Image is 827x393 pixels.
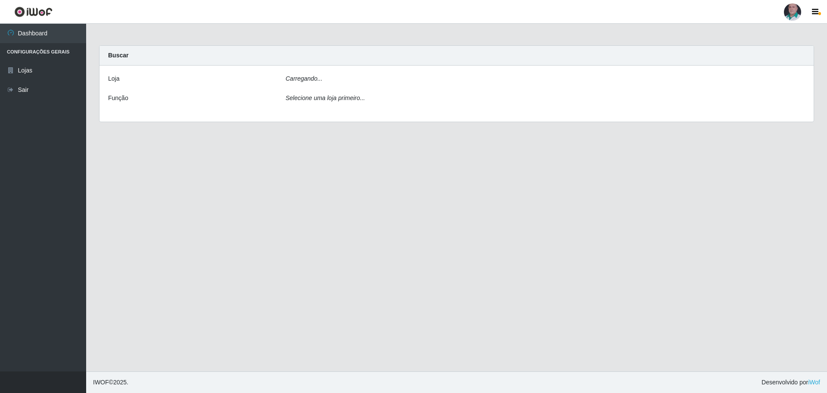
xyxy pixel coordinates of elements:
[108,94,128,103] label: Função
[108,52,128,59] strong: Buscar
[286,75,323,82] i: Carregando...
[286,94,365,101] i: Selecione uma loja primeiro...
[14,6,53,17] img: CoreUI Logo
[93,378,128,387] span: © 2025 .
[808,379,820,386] a: iWof
[762,378,820,387] span: Desenvolvido por
[108,74,119,83] label: Loja
[93,379,109,386] span: IWOF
